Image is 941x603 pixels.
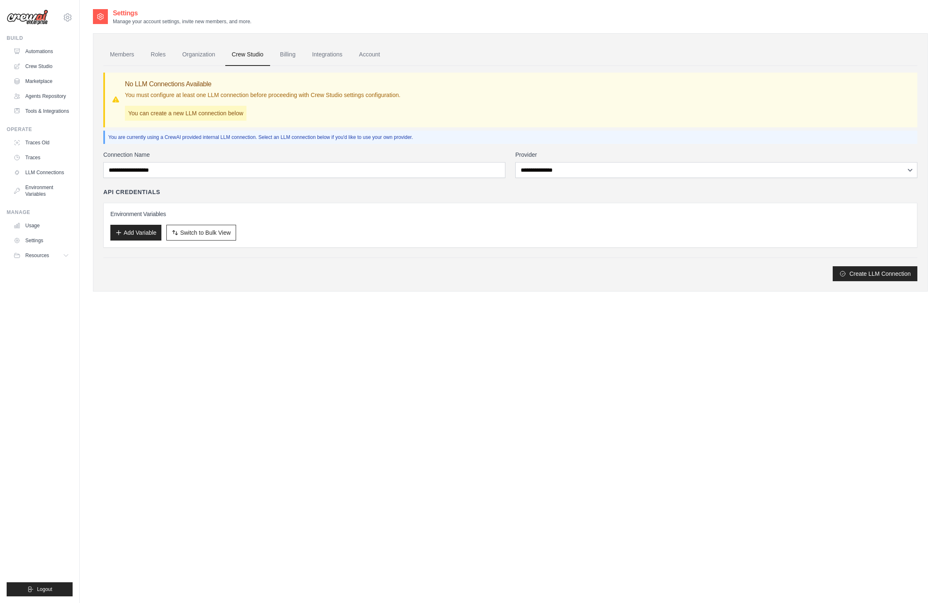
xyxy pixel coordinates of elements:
[113,8,251,18] h2: Settings
[10,60,73,73] a: Crew Studio
[10,151,73,164] a: Traces
[180,229,231,237] span: Switch to Bulk View
[10,105,73,118] a: Tools & Integrations
[166,225,236,241] button: Switch to Bulk View
[125,91,400,99] p: You must configure at least one LLM connection before proceeding with Crew Studio settings config...
[7,35,73,41] div: Build
[110,210,910,218] h3: Environment Variables
[176,44,222,66] a: Organization
[103,188,160,196] h4: API Credentials
[305,44,349,66] a: Integrations
[10,45,73,58] a: Automations
[108,134,914,141] p: You are currently using a CrewAI provided internal LLM connection. Select an LLM connection below...
[7,126,73,133] div: Operate
[833,266,917,281] button: Create LLM Connection
[10,249,73,262] button: Resources
[113,18,251,25] p: Manage your account settings, invite new members, and more.
[7,209,73,216] div: Manage
[352,44,387,66] a: Account
[10,166,73,179] a: LLM Connections
[273,44,302,66] a: Billing
[10,136,73,149] a: Traces Old
[10,219,73,232] a: Usage
[25,252,49,259] span: Resources
[10,75,73,88] a: Marketplace
[103,44,141,66] a: Members
[225,44,270,66] a: Crew Studio
[10,234,73,247] a: Settings
[125,106,246,121] p: You can create a new LLM connection below
[125,79,400,89] h3: No LLM Connections Available
[103,151,505,159] label: Connection Name
[110,225,161,241] button: Add Variable
[37,586,52,593] span: Logout
[10,181,73,201] a: Environment Variables
[10,90,73,103] a: Agents Repository
[515,151,917,159] label: Provider
[7,10,48,25] img: Logo
[7,582,73,596] button: Logout
[144,44,172,66] a: Roles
